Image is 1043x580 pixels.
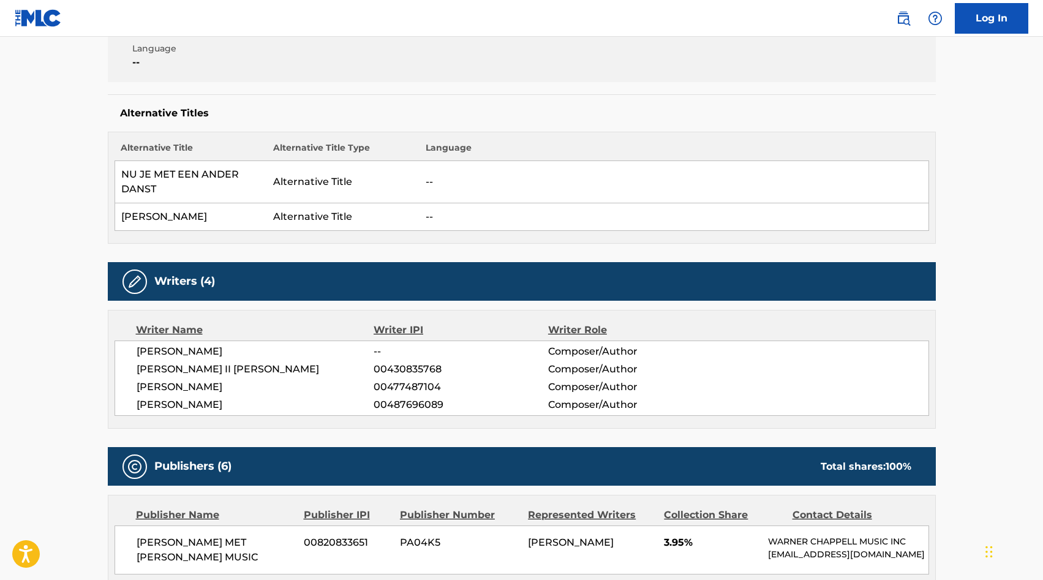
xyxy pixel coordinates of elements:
[137,397,374,412] span: [PERSON_NAME]
[374,397,548,412] span: 00487696089
[137,535,295,565] span: [PERSON_NAME] MET [PERSON_NAME] MUSIC
[120,107,924,119] h5: Alternative Titles
[115,161,267,203] td: NU JE MET EEN ANDER DANST
[982,521,1043,580] iframe: Chat Widget
[420,203,928,231] td: --
[985,533,993,570] div: Drag
[132,42,330,55] span: Language
[548,397,707,412] span: Composer/Author
[115,141,267,161] th: Alternative Title
[136,323,374,337] div: Writer Name
[374,362,548,377] span: 00430835768
[928,11,943,26] img: help
[548,362,707,377] span: Composer/Author
[420,161,928,203] td: --
[267,161,420,203] td: Alternative Title
[528,508,655,522] div: Represented Writers
[768,535,928,548] p: WARNER CHAPPELL MUSIC INC
[137,380,374,394] span: [PERSON_NAME]
[896,11,911,26] img: search
[137,362,374,377] span: [PERSON_NAME] II [PERSON_NAME]
[115,203,267,231] td: [PERSON_NAME]
[955,3,1028,34] a: Log In
[267,141,420,161] th: Alternative Title Type
[400,535,519,550] span: PA04K5
[664,508,783,522] div: Collection Share
[548,344,707,359] span: Composer/Author
[548,380,707,394] span: Composer/Author
[304,508,391,522] div: Publisher IPI
[374,323,548,337] div: Writer IPI
[420,141,928,161] th: Language
[821,459,911,474] div: Total shares:
[154,459,232,473] h5: Publishers (6)
[923,6,947,31] div: Help
[548,323,707,337] div: Writer Role
[127,459,142,474] img: Publishers
[137,344,374,359] span: [PERSON_NAME]
[664,535,759,550] span: 3.95%
[154,274,215,288] h5: Writers (4)
[793,508,911,522] div: Contact Details
[127,274,142,289] img: Writers
[768,548,928,561] p: [EMAIL_ADDRESS][DOMAIN_NAME]
[136,508,295,522] div: Publisher Name
[304,535,391,550] span: 00820833651
[267,203,420,231] td: Alternative Title
[891,6,916,31] a: Public Search
[374,344,548,359] span: --
[132,55,330,70] span: --
[528,537,614,548] span: [PERSON_NAME]
[374,380,548,394] span: 00477487104
[400,508,519,522] div: Publisher Number
[886,461,911,472] span: 100 %
[15,9,62,27] img: MLC Logo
